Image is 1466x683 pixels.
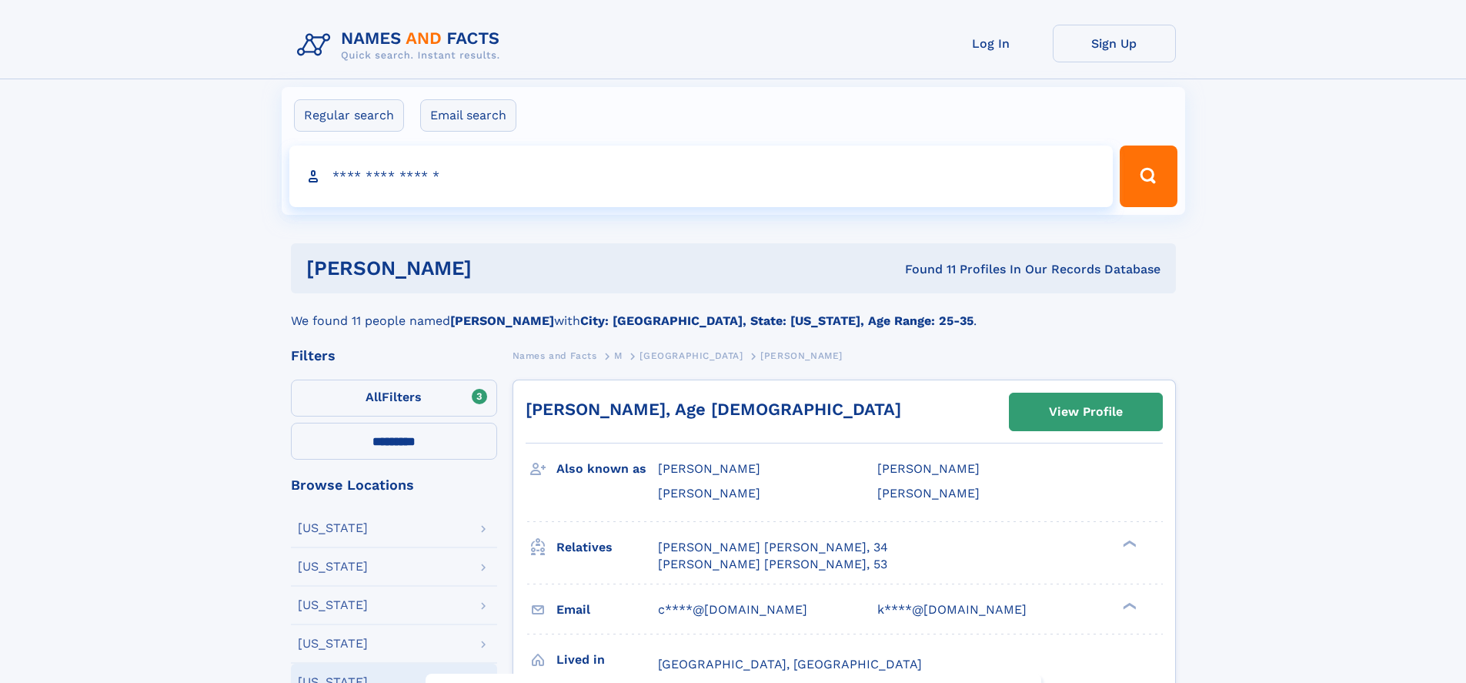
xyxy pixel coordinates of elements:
a: [PERSON_NAME], Age [DEMOGRAPHIC_DATA] [526,400,901,419]
h3: Also known as [556,456,658,482]
b: City: [GEOGRAPHIC_DATA], State: [US_STATE], Age Range: 25-35 [580,313,973,328]
a: View Profile [1010,393,1162,430]
span: M [614,350,623,361]
h3: Lived in [556,647,658,673]
h3: Email [556,597,658,623]
label: Email search [420,99,516,132]
label: Filters [291,380,497,417]
div: We found 11 people named with . [291,293,1176,330]
div: [US_STATE] [298,599,368,611]
span: [PERSON_NAME] [658,461,760,476]
a: [GEOGRAPHIC_DATA] [639,346,743,365]
a: Sign Up [1053,25,1176,62]
div: Found 11 Profiles In Our Records Database [688,261,1160,278]
div: ❯ [1119,601,1137,611]
b: [PERSON_NAME] [450,313,554,328]
span: [GEOGRAPHIC_DATA], [GEOGRAPHIC_DATA] [658,657,922,671]
div: Filters [291,349,497,363]
span: [PERSON_NAME] [760,350,843,361]
a: [PERSON_NAME] [PERSON_NAME], 53 [658,556,887,573]
div: [US_STATE] [298,638,368,650]
img: Logo Names and Facts [291,25,513,66]
span: [PERSON_NAME] [658,486,760,501]
h1: [PERSON_NAME] [306,259,689,278]
button: Search Button [1120,146,1177,207]
div: ❯ [1119,538,1137,548]
div: [US_STATE] [298,522,368,534]
span: [PERSON_NAME] [877,461,980,476]
a: M [614,346,623,365]
div: View Profile [1049,394,1123,430]
span: [PERSON_NAME] [877,486,980,501]
h3: Relatives [556,534,658,561]
label: Regular search [294,99,404,132]
a: [PERSON_NAME] [PERSON_NAME], 34 [658,539,888,556]
a: Names and Facts [513,346,597,365]
div: [US_STATE] [298,561,368,573]
div: Browse Locations [291,478,497,492]
input: search input [289,146,1114,207]
span: [GEOGRAPHIC_DATA] [639,350,743,361]
span: All [366,390,382,404]
a: Log In [930,25,1053,62]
